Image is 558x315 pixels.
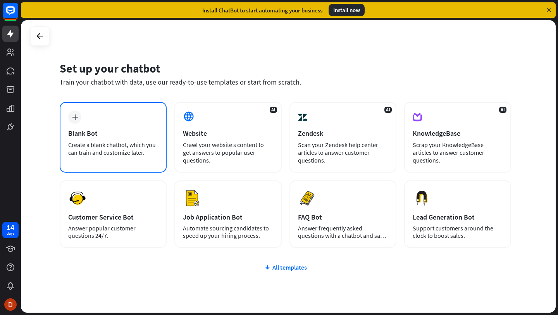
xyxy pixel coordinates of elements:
[202,7,322,14] div: Install ChatBot to start automating your business
[270,107,277,113] span: AI
[68,213,158,222] div: Customer Service Bot
[298,225,388,239] div: Answer frequently asked questions with a chatbot and save your time.
[413,225,503,239] div: Support customers around the clock to boost sales.
[2,222,19,238] a: 14 days
[7,231,14,236] div: days
[68,129,158,138] div: Blank Bot
[72,114,78,120] i: plus
[298,129,388,138] div: Zendesk
[60,263,511,271] div: All templates
[183,141,273,164] div: Crawl your website’s content to get answers to popular user questions.
[183,225,273,239] div: Automate sourcing candidates to speed up your hiring process.
[60,61,511,76] div: Set up your chatbot
[60,78,511,87] div: Train your chatbot with data, use our ready-to-use templates or start from scratch.
[7,224,14,231] div: 14
[6,3,29,26] button: Open LiveChat chat widget
[298,213,388,222] div: FAQ Bot
[183,129,273,138] div: Website
[183,213,273,222] div: Job Application Bot
[413,213,503,222] div: Lead Generation Bot
[22,1,31,10] div: New messages notification
[413,129,503,138] div: KnowledgeBase
[329,4,365,16] div: Install now
[298,141,388,164] div: Scan your Zendesk help center articles to answer customer questions.
[68,141,158,156] div: Create a blank chatbot, which you can train and customize later.
[384,107,392,113] span: AI
[68,225,158,239] div: Answer popular customer questions 24/7.
[413,141,503,164] div: Scrap your KnowledgeBase articles to answer customer questions.
[499,107,506,113] span: AI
